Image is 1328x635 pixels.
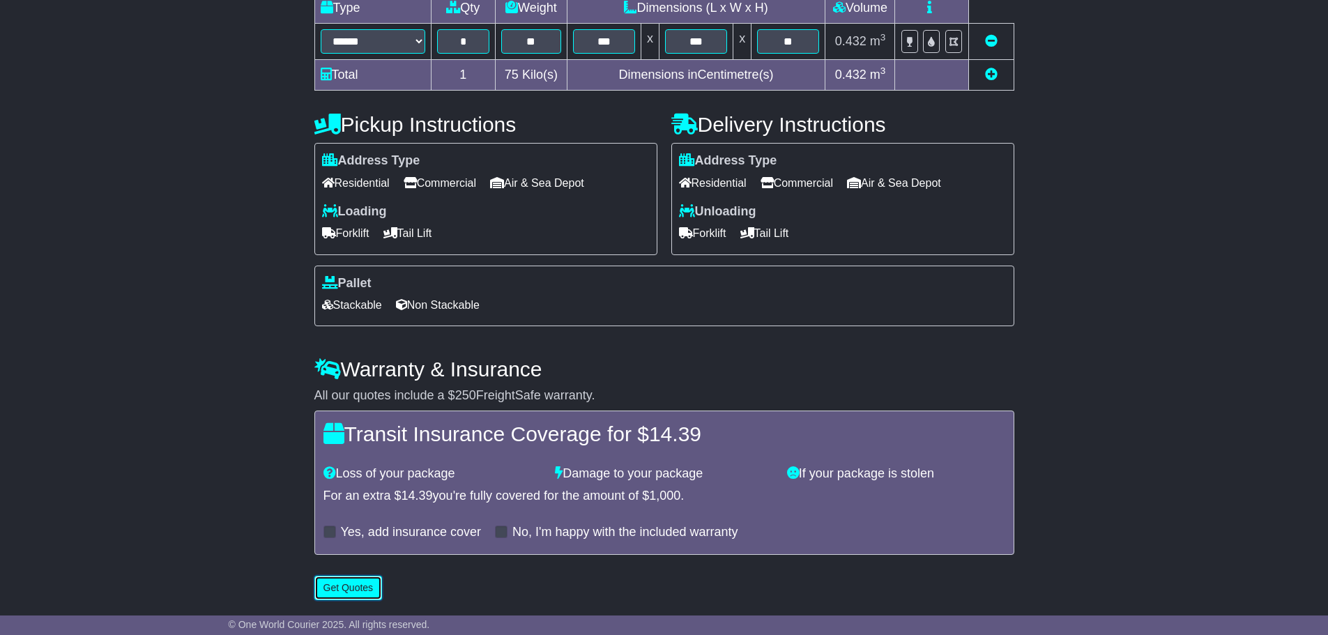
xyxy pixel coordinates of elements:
[341,525,481,540] label: Yes, add insurance cover
[322,172,390,194] span: Residential
[512,525,738,540] label: No, I'm happy with the included warranty
[679,153,777,169] label: Address Type
[404,172,476,194] span: Commercial
[396,294,480,316] span: Non Stackable
[322,204,387,220] label: Loading
[649,489,680,503] span: 1,000
[679,204,756,220] label: Unloading
[496,60,567,91] td: Kilo(s)
[740,222,789,244] span: Tail Lift
[780,466,1012,482] div: If your package is stolen
[383,222,432,244] span: Tail Lift
[322,294,382,316] span: Stackable
[649,422,701,445] span: 14.39
[847,172,941,194] span: Air & Sea Depot
[323,422,1005,445] h4: Transit Insurance Coverage for $
[671,113,1014,136] h4: Delivery Instructions
[314,358,1014,381] h4: Warranty & Insurance
[880,66,886,76] sup: 3
[835,34,867,48] span: 0.432
[567,60,825,91] td: Dimensions in Centimetre(s)
[870,68,886,82] span: m
[322,222,369,244] span: Forklift
[314,388,1014,404] div: All our quotes include a $ FreightSafe warranty.
[880,32,886,43] sup: 3
[455,388,476,402] span: 250
[322,276,372,291] label: Pallet
[985,34,998,48] a: Remove this item
[316,466,549,482] div: Loss of your package
[431,60,496,91] td: 1
[835,68,867,82] span: 0.432
[229,619,430,630] span: © One World Courier 2025. All rights reserved.
[314,576,383,600] button: Get Quotes
[322,153,420,169] label: Address Type
[323,489,1005,504] div: For an extra $ you're fully covered for the amount of $ .
[679,222,726,244] span: Forklift
[870,34,886,48] span: m
[733,24,751,60] td: x
[641,24,659,60] td: x
[548,466,780,482] div: Damage to your package
[679,172,747,194] span: Residential
[490,172,584,194] span: Air & Sea Depot
[314,60,431,91] td: Total
[314,113,657,136] h4: Pickup Instructions
[761,172,833,194] span: Commercial
[985,68,998,82] a: Add new item
[402,489,433,503] span: 14.39
[505,68,519,82] span: 75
